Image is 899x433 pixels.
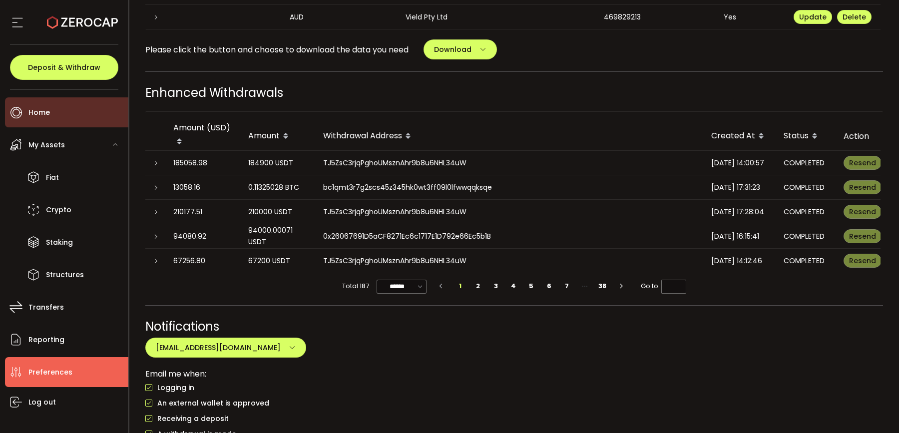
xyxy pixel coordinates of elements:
[145,43,409,56] span: Please click the button and choose to download the data you need
[799,12,827,22] span: Update
[784,231,828,242] div: COMPLETED
[784,206,828,218] div: COMPLETED
[248,182,307,193] div: 0.11325028 BTC
[784,157,828,169] div: COMPLETED
[248,157,307,169] div: 184900 USDT
[315,182,703,193] div: bc1qmt3r7g2scs45z345hk0wt3ff09l0lfwwqqksqe
[849,207,876,217] span: Resend
[315,157,703,169] div: TJ5ZsC3rjqPghoUMsznAhr9b8u6NHL34uW
[434,44,471,54] span: Download
[145,84,884,101] div: Enhanced Withdrawals
[843,12,866,22] span: Delete
[28,105,50,120] span: Home
[794,10,832,24] button: Update
[522,279,540,293] li: 5
[248,225,307,248] div: 94000.00071 USDT
[849,231,876,241] span: Resend
[173,255,232,267] div: 67256.80
[173,231,232,242] div: 94080.92
[46,268,84,282] span: Structures
[424,39,497,59] button: Download
[849,182,876,192] span: Resend
[46,235,73,250] span: Staking
[849,158,876,168] span: Resend
[173,206,232,218] div: 210177.51
[703,128,776,145] div: Created At
[28,395,56,410] span: Log out
[711,255,768,267] div: [DATE] 14:12:46
[152,383,194,393] span: Logging in
[558,279,576,293] li: 7
[849,256,876,266] span: Resend
[315,255,703,267] div: TJ5ZsC3rjqPghoUMsznAhr9b8u6NHL34uW
[28,365,72,380] span: Preferences
[28,138,65,152] span: My Assets
[342,279,369,293] span: Total 187
[836,130,881,142] div: Action
[505,279,523,293] li: 4
[28,64,100,71] span: Deposit & Withdraw
[145,338,306,358] button: [EMAIL_ADDRESS][DOMAIN_NAME]
[844,180,882,194] button: Resend
[711,231,768,242] div: [DATE] 16:15:41
[46,203,71,217] span: Crypto
[641,279,686,293] span: Go to
[10,55,118,80] button: Deposit & Withdraw
[487,279,505,293] li: 3
[28,333,64,347] span: Reporting
[784,182,828,193] div: COMPLETED
[776,128,836,145] div: Status
[152,399,269,408] span: An external wallet is approved
[398,11,596,23] div: Vield Pty Ltd
[711,206,768,218] div: [DATE] 17:28:04
[248,255,307,267] div: 67200 USDT
[451,279,469,293] li: 1
[145,318,884,335] div: Notifications
[28,300,64,315] span: Transfers
[248,206,307,218] div: 210000 USDT
[711,157,768,169] div: [DATE] 14:00:57
[240,128,315,145] div: Amount
[711,182,768,193] div: [DATE] 17:31:23
[152,414,229,424] span: Receiving a deposit
[46,170,59,185] span: Fiat
[844,229,882,243] button: Resend
[145,368,884,380] div: Email me when:
[282,11,398,23] div: AUD
[593,279,611,293] li: 38
[315,128,703,145] div: Withdrawal Address
[716,11,786,23] div: Yes
[469,279,487,293] li: 2
[173,182,232,193] div: 13058.16
[315,231,703,242] div: 0x26067691D5aCF8271Ec6c1717E1D792e66Ec5b1B
[173,157,232,169] div: 185058.98
[844,254,882,268] button: Resend
[784,255,828,267] div: COMPLETED
[540,279,558,293] li: 6
[837,10,872,24] button: Delete
[596,11,716,23] div: 469829213
[849,385,899,433] iframe: Chat Widget
[165,122,240,150] div: Amount (USD)
[844,205,882,219] button: Resend
[844,156,882,170] button: Resend
[315,206,703,218] div: TJ5ZsC3rjqPghoUMsznAhr9b8u6NHL34uW
[156,343,281,353] span: [EMAIL_ADDRESS][DOMAIN_NAME]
